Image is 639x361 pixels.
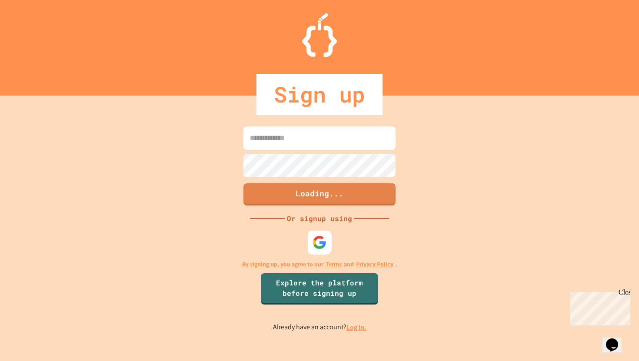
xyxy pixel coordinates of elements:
iframe: chat widget [567,288,630,325]
a: Log in. [346,323,366,332]
p: Already have an account? [273,322,366,333]
iframe: chat widget [602,326,630,352]
a: Terms [326,260,342,269]
button: Loading... [243,183,396,205]
img: Logo.svg [302,13,337,57]
img: google-icon.svg [313,235,327,249]
div: Chat with us now!Close [3,3,60,55]
a: Privacy Policy [356,260,393,269]
p: By signing up, you agree to our and . [242,260,397,269]
div: Or signup using [285,213,354,224]
div: Sign up [256,74,383,115]
a: Explore the platform before signing up [261,273,378,305]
